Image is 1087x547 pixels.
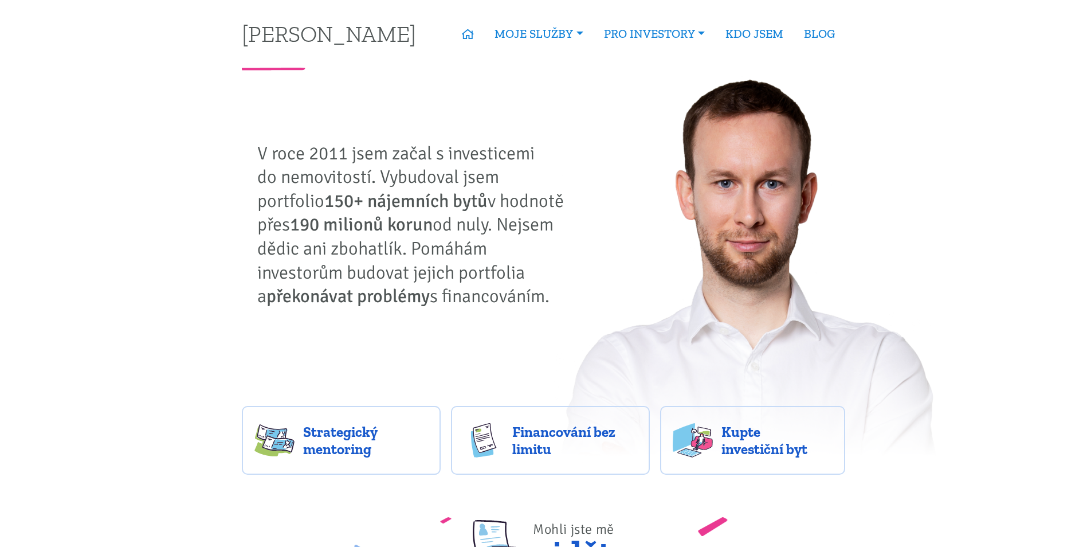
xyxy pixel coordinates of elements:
span: Kupte investiční byt [721,423,833,458]
img: finance [464,423,504,458]
p: V roce 2011 jsem začal s investicemi do nemovitostí. Vybudoval jsem portfolio v hodnotě přes od n... [257,142,572,308]
a: Kupte investiční byt [660,406,845,475]
a: PRO INVESTORY [594,21,715,47]
a: BLOG [794,21,845,47]
a: MOJE SLUŽBY [484,21,593,47]
strong: překonávat problémy [266,285,430,307]
span: Mohli jste mě [533,521,614,538]
a: [PERSON_NAME] [242,22,416,45]
a: Strategický mentoring [242,406,441,475]
span: Financování bez limitu [512,423,637,458]
a: KDO JSEM [715,21,794,47]
strong: 150+ nájemních bytů [324,190,488,212]
img: flats [673,423,713,458]
span: Strategický mentoring [303,423,428,458]
strong: 190 milionů korun [290,213,433,236]
a: Financování bez limitu [451,406,650,475]
img: strategy [254,423,295,458]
